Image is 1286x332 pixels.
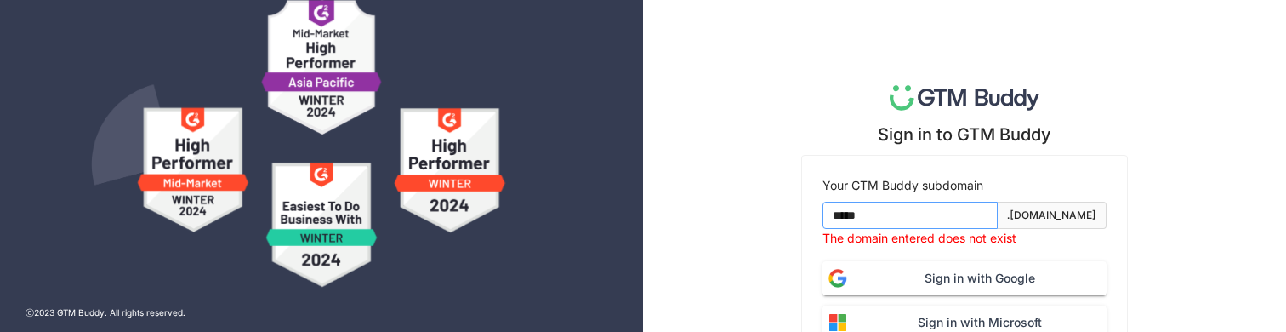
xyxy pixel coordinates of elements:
div: Your GTM Buddy subdomain [822,176,1107,195]
button: Sign in with Google [822,261,1107,295]
div: The domain entered does not exist [822,229,1107,248]
span: Sign in with Microsoft [853,313,1107,332]
span: Sign in with Google [853,269,1107,288]
img: google_logo.png [822,263,853,294]
div: .[DOMAIN_NAME] [1007,208,1096,224]
div: Sign in to GTM Buddy [878,124,1051,145]
img: logo [890,85,1040,111]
